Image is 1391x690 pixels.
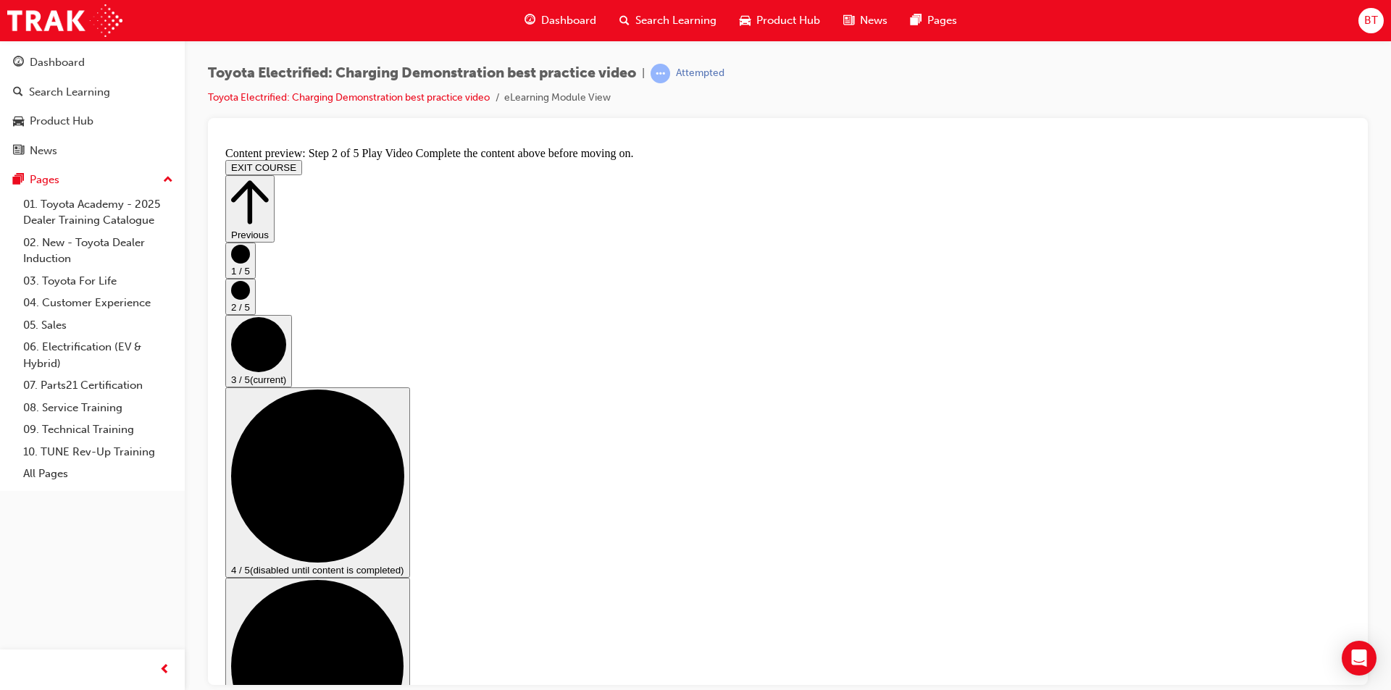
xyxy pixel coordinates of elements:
a: guage-iconDashboard [513,6,608,35]
a: 06. Electrification (EV & Hybrid) [17,336,179,374]
span: | [642,65,645,82]
span: search-icon [13,86,23,99]
a: 07. Parts21 Certification [17,374,179,397]
a: news-iconNews [832,6,899,35]
span: (disabled until content is completed) [30,424,185,434]
span: News [860,12,887,29]
div: Product Hub [30,113,93,130]
span: up-icon [163,171,173,190]
span: prev-icon [159,661,170,679]
a: 02. New - Toyota Dealer Induction [17,232,179,270]
div: Open Intercom Messenger [1342,641,1377,676]
span: 2 / 5 [12,161,30,172]
a: search-iconSearch Learning [608,6,728,35]
div: Content preview: Step 2 of 5 Play Video Complete the content above before moving on. [6,6,1131,19]
a: 09. Technical Training [17,418,179,441]
a: All Pages [17,463,179,485]
span: (current) [30,233,67,244]
div: Dashboard [30,54,85,71]
a: pages-iconPages [899,6,969,35]
button: Pages [6,167,179,193]
span: search-icon [619,12,630,30]
span: car-icon [13,115,24,128]
a: car-iconProduct Hub [728,6,832,35]
button: DashboardSearch LearningProduct HubNews [6,46,179,167]
a: 10. TUNE Rev-Up Training [17,441,179,463]
button: 2 / 5 [6,138,36,174]
button: 4 / 5(disabled until content is completed) [6,246,191,437]
li: eLearning Module View [504,90,611,106]
button: Previous [6,34,55,101]
a: 01. Toyota Academy - 2025 Dealer Training Catalogue [17,193,179,232]
a: 05. Sales [17,314,179,337]
a: Dashboard [6,49,179,76]
span: Dashboard [541,12,596,29]
button: BT [1358,8,1384,33]
span: BT [1364,12,1378,29]
button: 1 / 5 [6,101,36,138]
a: Product Hub [6,108,179,135]
span: Search Learning [635,12,717,29]
span: Pages [927,12,957,29]
span: guage-icon [13,56,24,70]
span: pages-icon [911,12,922,30]
button: EXIT COURSE [6,19,83,34]
a: 03. Toyota For Life [17,270,179,293]
span: learningRecordVerb_ATTEMPT-icon [651,64,670,83]
span: 4 / 5 [12,424,30,434]
a: 04. Customer Experience [17,292,179,314]
span: news-icon [843,12,854,30]
span: 3 / 5 [12,233,30,244]
span: pages-icon [13,174,24,187]
span: Product Hub [756,12,820,29]
span: car-icon [740,12,751,30]
button: 3 / 5(current) [6,174,72,246]
span: Previous [12,88,49,99]
div: Attempted [676,67,724,80]
div: Pages [30,172,59,188]
a: News [6,138,179,164]
a: Toyota Electrified: Charging Demonstration best practice video [208,91,490,104]
span: guage-icon [525,12,535,30]
a: 08. Service Training [17,397,179,419]
div: Search Learning [29,84,110,101]
img: Trak [7,4,122,37]
span: 1 / 5 [12,125,30,135]
div: News [30,143,57,159]
span: news-icon [13,145,24,158]
span: Toyota Electrified: Charging Demonstration best practice video [208,65,636,82]
a: Search Learning [6,79,179,106]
